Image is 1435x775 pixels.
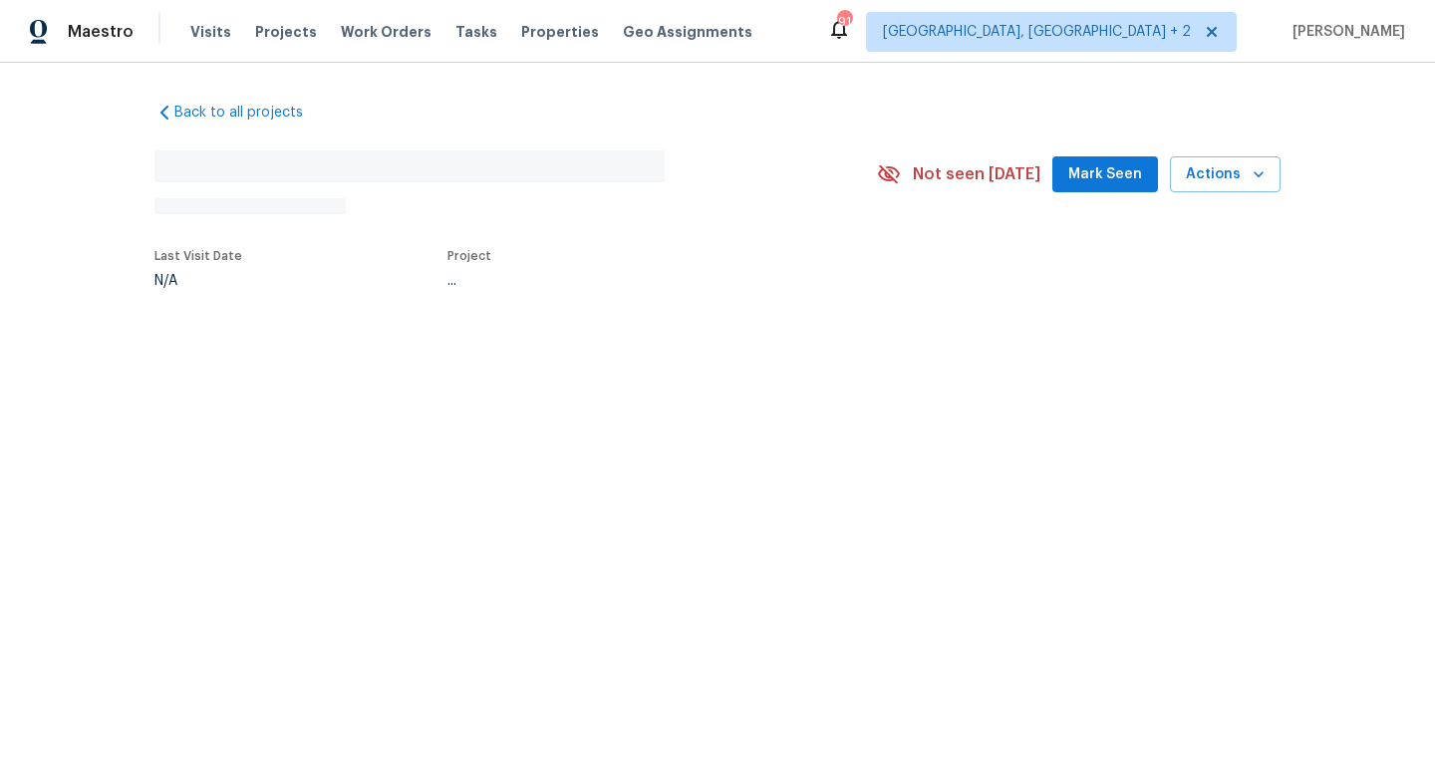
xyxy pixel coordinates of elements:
[1285,22,1405,42] span: [PERSON_NAME]
[447,274,830,288] div: ...
[1186,162,1265,187] span: Actions
[68,22,134,42] span: Maestro
[447,250,491,262] span: Project
[154,250,242,262] span: Last Visit Date
[1068,162,1142,187] span: Mark Seen
[623,22,752,42] span: Geo Assignments
[255,22,317,42] span: Projects
[341,22,431,42] span: Work Orders
[154,103,346,123] a: Back to all projects
[154,274,242,288] div: N/A
[913,164,1040,184] span: Not seen [DATE]
[521,22,599,42] span: Properties
[190,22,231,42] span: Visits
[455,25,497,39] span: Tasks
[837,12,851,32] div: 91
[1052,156,1158,193] button: Mark Seen
[883,22,1191,42] span: [GEOGRAPHIC_DATA], [GEOGRAPHIC_DATA] + 2
[1170,156,1281,193] button: Actions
